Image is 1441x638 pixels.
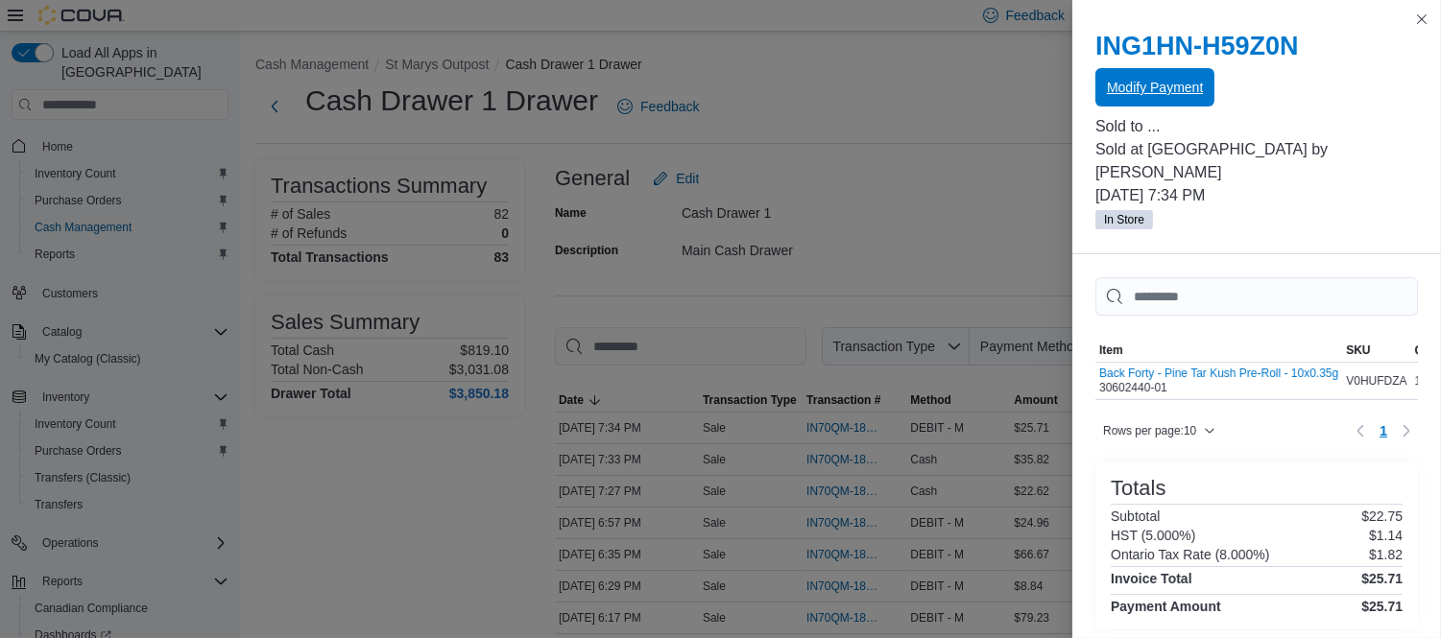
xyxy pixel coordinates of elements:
button: Rows per page:10 [1095,419,1223,442]
input: This is a search bar. As you type, the results lower in the page will automatically filter. [1095,277,1418,316]
h6: Ontario Tax Rate (8.000%) [1111,547,1270,562]
h2: ING1HN-H59Z0N [1095,31,1418,61]
h6: HST (5.000%) [1111,528,1195,543]
span: Modify Payment [1107,78,1203,97]
button: SKU [1342,339,1410,362]
h6: Subtotal [1111,508,1160,524]
p: $1.14 [1369,528,1403,543]
div: 30602440-01 [1099,366,1338,395]
button: Qty [1411,339,1438,362]
button: Previous page [1349,419,1372,442]
h3: Totals [1111,477,1165,500]
span: Qty [1415,343,1434,358]
span: Rows per page : 10 [1103,423,1196,438]
p: $22.75 [1361,508,1403,524]
div: 1 [1411,369,1438,392]
span: Item [1099,343,1123,358]
h4: $25.71 [1361,571,1403,586]
button: Page 1 of 1 [1372,415,1395,446]
span: In Store [1095,210,1153,229]
button: Back Forty - Pine Tar Kush Pre-Roll - 10x0.35g [1099,366,1338,380]
span: V0HUFDZA [1346,373,1406,389]
p: Sold to ... [1095,115,1418,138]
nav: Pagination for table: MemoryTable from EuiInMemoryTable [1349,415,1418,446]
ul: Pagination for table: MemoryTable from EuiInMemoryTable [1372,415,1395,446]
button: Modify Payment [1095,68,1214,106]
button: Next page [1395,419,1418,442]
span: SKU [1346,343,1370,358]
p: $1.82 [1369,547,1403,562]
h4: $25.71 [1361,599,1403,614]
button: Item [1095,339,1342,362]
button: Close this dialog [1410,8,1433,31]
span: 1 [1380,421,1387,440]
p: [DATE] 7:34 PM [1095,184,1418,207]
h4: Invoice Total [1111,571,1192,586]
p: Sold at [GEOGRAPHIC_DATA] by [PERSON_NAME] [1095,138,1418,184]
h4: Payment Amount [1111,599,1221,614]
span: In Store [1104,211,1144,228]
